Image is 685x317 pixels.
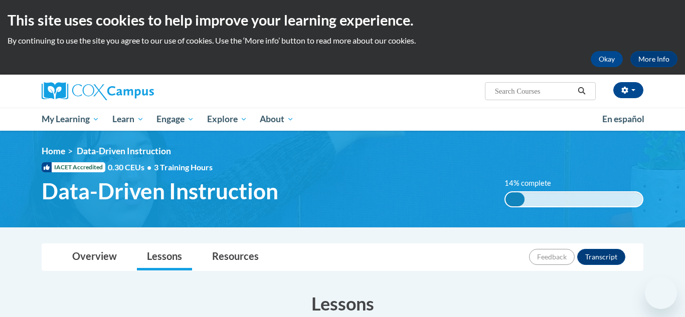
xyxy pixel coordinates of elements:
label: 14% complete [504,178,562,189]
button: Search [574,85,589,97]
a: Overview [62,244,127,270]
span: Data-Driven Instruction [42,178,278,204]
p: By continuing to use the site you agree to our use of cookies. Use the ‘More info’ button to read... [8,35,677,46]
span: • [147,162,151,172]
button: Feedback [529,249,575,265]
button: Okay [591,51,623,67]
div: Main menu [27,108,658,131]
span: My Learning [42,113,99,125]
span: Explore [207,113,247,125]
a: Learn [106,108,150,131]
a: About [254,108,301,131]
span: About [260,113,294,125]
button: Transcript [577,249,625,265]
input: Search Courses [494,85,574,97]
span: IACET Accredited [42,162,105,172]
button: Account Settings [613,82,643,98]
a: Resources [202,244,269,270]
a: Engage [150,108,201,131]
a: Cox Campus [42,82,232,100]
h2: This site uses cookies to help improve your learning experience. [8,10,677,30]
span: Learn [112,113,144,125]
iframe: Button to launch messaging window [645,277,677,309]
img: Cox Campus [42,82,154,100]
a: My Learning [35,108,106,131]
span: Data-Driven Instruction [77,146,171,156]
a: Home [42,146,65,156]
a: More Info [630,51,677,67]
h3: Lessons [42,291,643,316]
a: Explore [201,108,254,131]
span: 0.30 CEUs [108,162,154,173]
div: 14% complete [505,192,525,206]
span: Engage [156,113,194,125]
a: Lessons [137,244,192,270]
a: En español [596,109,651,130]
span: 3 Training Hours [154,162,213,172]
span: En español [602,114,644,124]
